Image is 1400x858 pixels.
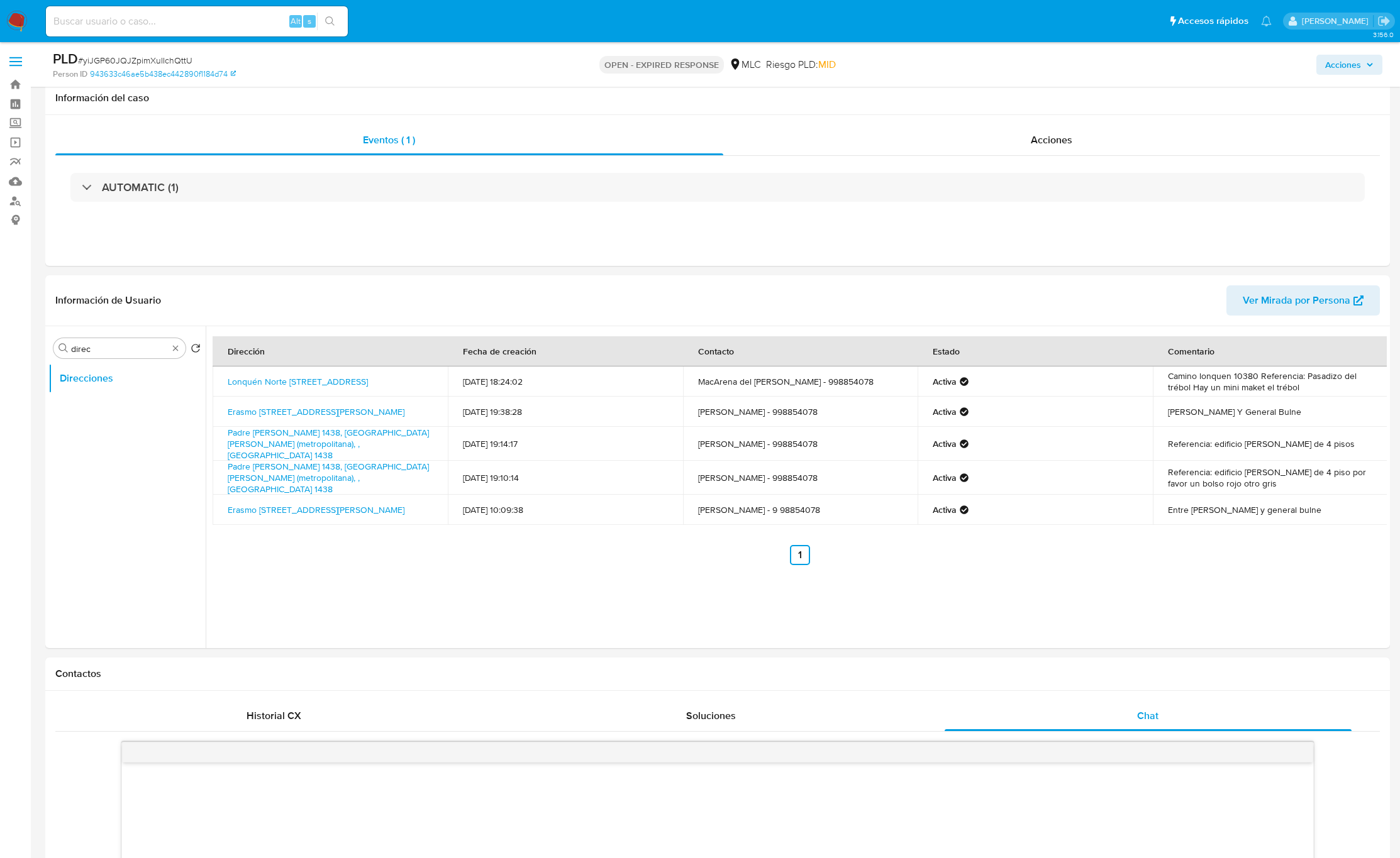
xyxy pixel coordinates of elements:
[599,56,724,74] p: OPEN - EXPIRED RESPONSE
[58,343,69,353] button: Buscar
[448,427,683,461] td: [DATE] 19:14:17
[247,708,301,723] span: Historial CX
[448,336,683,366] th: Fecha de creación
[71,343,168,355] input: Buscar
[228,426,429,461] a: Padre [PERSON_NAME] 1438, [GEOGRAPHIC_DATA][PERSON_NAME] (metropolitana), , [GEOGRAPHIC_DATA] 1438
[933,376,957,387] strong: Activa
[1153,366,1388,397] td: Camino lonquen 10380 Referencia: Pasadizo del trébol Hay un mini maket el trébol
[55,668,1380,680] h1: Contactos
[1302,15,1373,27] p: nicolas.luzardo@mercadolibre.com
[933,472,957,483] strong: Activa
[213,545,1387,565] nav: Paginación
[78,54,192,67] span: # yiJGP60JQJZpimXuIIchQttU
[729,58,761,72] div: MLC
[448,495,683,525] td: [DATE] 10:09:38
[1137,708,1158,723] span: Chat
[448,461,683,495] td: [DATE] 19:10:14
[55,92,1380,104] h1: Información del caso
[46,13,348,30] input: Buscar usuario o caso...
[70,173,1365,202] div: AUTOMATIC (1)
[1226,285,1380,316] button: Ver Mirada por Persona
[1377,14,1391,28] a: Salir
[683,397,918,427] td: [PERSON_NAME] - 998854078
[213,336,448,366] th: Dirección
[683,366,918,397] td: MacArena del [PERSON_NAME] - 998854078
[308,15,311,27] span: s
[1325,55,1361,75] span: Acciones
[170,343,181,353] button: Borrar
[1153,336,1388,366] th: Comentario
[1153,461,1388,495] td: Referencia: edificio [PERSON_NAME] de 4 piso por favor un bolso rojo otro gris
[228,460,429,495] a: Padre [PERSON_NAME] 1438, [GEOGRAPHIC_DATA][PERSON_NAME] (metropolitana), , [GEOGRAPHIC_DATA] 1438
[933,406,957,417] strong: Activa
[1153,397,1388,427] td: [PERSON_NAME] Y General Bulne
[191,343,201,357] button: Volver al orden por defecto
[766,58,836,72] span: Riesgo PLD:
[1031,133,1072,147] span: Acciones
[102,180,179,194] h3: AUTOMATIC (1)
[1153,495,1388,525] td: Entre [PERSON_NAME] y general bulne
[363,133,415,147] span: Eventos ( 1 )
[790,545,810,565] a: Ir a la página 1
[53,69,87,80] b: Person ID
[53,48,78,69] b: PLD
[683,495,918,525] td: [PERSON_NAME] - 9 98854078
[55,294,161,307] h1: Información de Usuario
[1153,427,1388,461] td: Referencia: edificio [PERSON_NAME] de 4 pisos
[317,13,343,30] button: search-icon
[1178,14,1248,28] span: Accesos rápidos
[818,57,836,72] span: MID
[1261,16,1272,26] a: Notificaciones
[686,708,736,723] span: Soluciones
[683,336,918,366] th: Contacto
[228,375,368,388] a: Lonquén Norte [STREET_ADDRESS]
[48,363,206,393] button: Direcciones
[448,397,683,427] td: [DATE] 19:38:28
[683,427,918,461] td: [PERSON_NAME] - 998854078
[683,461,918,495] td: [PERSON_NAME] - 998854078
[291,15,301,27] span: Alt
[933,438,957,449] strong: Activa
[1316,55,1382,75] button: Acciones
[448,366,683,397] td: [DATE] 18:24:02
[90,69,236,80] a: 943633c46ae5b438ec442890f1184d74
[918,336,1153,366] th: Estado
[1243,285,1350,316] span: Ver Mirada por Persona
[228,503,404,516] a: Erasmo [STREET_ADDRESS][PERSON_NAME]
[228,405,404,418] a: Erasmo [STREET_ADDRESS][PERSON_NAME]
[933,504,957,515] strong: Activa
